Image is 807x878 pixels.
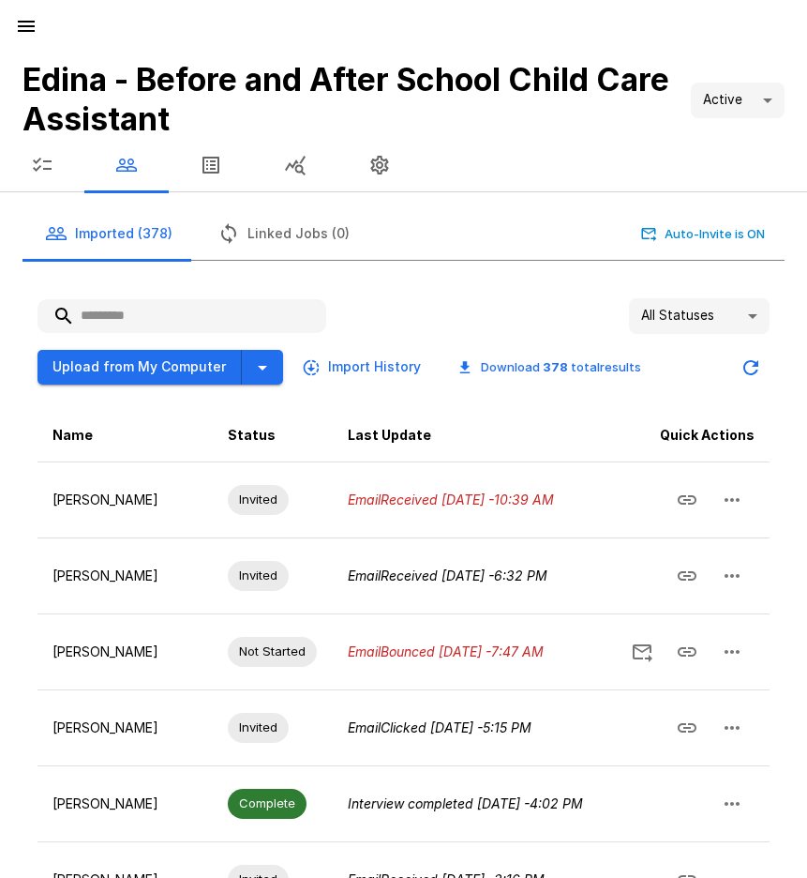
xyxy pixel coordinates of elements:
div: All Statuses [629,298,770,334]
i: Email Clicked [DATE] - 5:15 PM [348,719,531,735]
span: Send Invitation [620,642,665,658]
span: Invited [228,491,289,508]
i: Email Received [DATE] - 6:32 PM [348,568,547,583]
button: Imported (378) [22,207,195,260]
p: [PERSON_NAME] [52,491,198,509]
p: [PERSON_NAME] [52,567,198,585]
th: Status [213,409,334,462]
th: Last Update [333,409,602,462]
span: Copy Interview Link [665,718,710,734]
button: Updated Today - 12:45 PM [732,349,770,386]
i: Email Received [DATE] - 10:39 AM [348,492,554,507]
button: Auto-Invite is ON [637,219,770,249]
div: Active [691,83,785,118]
b: Edina - Before and After School Child Care Assistant [22,60,669,138]
button: Upload from My Computer [37,350,242,385]
span: Copy Interview Link [665,566,710,582]
span: Complete [228,795,306,812]
span: Copy Interview Link [665,642,710,658]
span: Not Started [228,643,317,660]
button: Import History [298,350,428,385]
b: 378 [543,359,568,374]
p: [PERSON_NAME] [52,719,198,737]
button: Linked Jobs (0) [195,207,372,260]
span: Invited [228,719,289,736]
i: Interview completed [DATE] - 4:02 PM [348,795,583,811]
p: [PERSON_NAME] [52,795,198,813]
i: Email Bounced [DATE] - 7:47 AM [348,643,544,659]
p: [PERSON_NAME] [52,643,198,661]
th: Name [37,409,213,462]
button: Download 378 totalresults [443,353,656,382]
th: Quick Actions [602,409,770,462]
span: Copy Interview Link [665,490,710,506]
span: Invited [228,567,289,584]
